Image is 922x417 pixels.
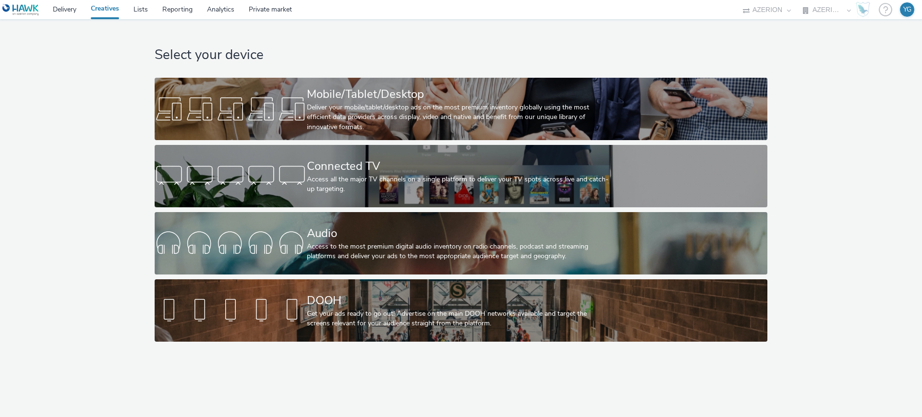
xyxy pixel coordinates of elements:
[903,2,911,17] div: YG
[307,158,611,175] div: Connected TV
[307,103,611,132] div: Deliver your mobile/tablet/desktop ads on the most premium inventory globally using the most effi...
[307,225,611,242] div: Audio
[155,279,767,342] a: DOOHGet your ads ready to go out! Advertise on the main DOOH networks available and target the sc...
[307,242,611,262] div: Access to the most premium digital audio inventory on radio channels, podcast and streaming platf...
[856,2,874,17] a: Hawk Academy
[307,309,611,329] div: Get your ads ready to go out! Advertise on the main DOOH networks available and target the screen...
[856,2,870,17] img: Hawk Academy
[307,175,611,194] div: Access all the major TV channels on a single platform to deliver your TV spots across live and ca...
[155,78,767,140] a: Mobile/Tablet/DesktopDeliver your mobile/tablet/desktop ads on the most premium inventory globall...
[155,46,767,64] h1: Select your device
[155,212,767,274] a: AudioAccess to the most premium digital audio inventory on radio channels, podcast and streaming ...
[307,292,611,309] div: DOOH
[307,86,611,103] div: Mobile/Tablet/Desktop
[155,145,767,207] a: Connected TVAccess all the major TV channels on a single platform to deliver your TV spots across...
[2,4,39,16] img: undefined Logo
